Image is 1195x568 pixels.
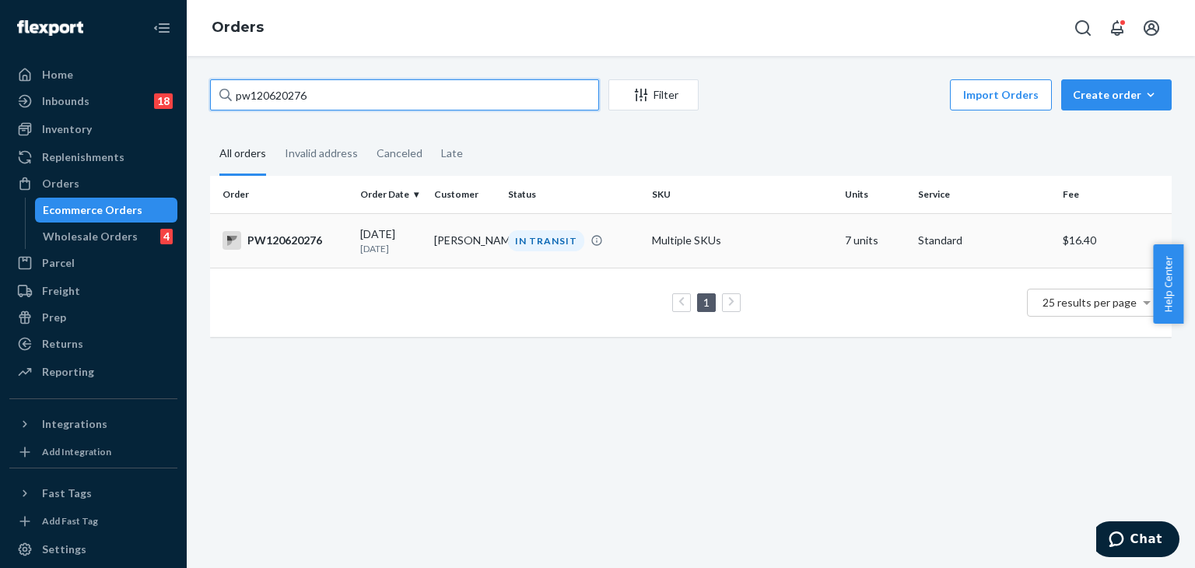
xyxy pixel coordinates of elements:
[42,416,107,432] div: Integrations
[146,12,177,44] button: Close Navigation
[42,255,75,271] div: Parcel
[360,226,422,255] div: [DATE]
[609,87,698,103] div: Filter
[35,224,178,249] a: Wholesale Orders4
[35,198,178,223] a: Ecommerce Orders
[42,542,86,557] div: Settings
[42,310,66,325] div: Prep
[42,121,92,137] div: Inventory
[210,176,354,213] th: Order
[42,149,124,165] div: Replenishments
[354,176,428,213] th: Order Date
[42,336,83,352] div: Returns
[360,242,422,255] p: [DATE]
[42,364,94,380] div: Reporting
[1067,12,1099,44] button: Open Search Box
[9,481,177,506] button: Fast Tags
[17,20,83,36] img: Flexport logo
[9,251,177,275] a: Parcel
[43,202,142,218] div: Ecommerce Orders
[1057,213,1172,268] td: $16.40
[9,537,177,562] a: Settings
[1153,244,1183,324] button: Help Center
[646,176,838,213] th: SKU
[42,514,98,528] div: Add Fast Tag
[1057,176,1172,213] th: Fee
[154,93,173,109] div: 18
[42,445,111,458] div: Add Integration
[1136,12,1167,44] button: Open account menu
[9,359,177,384] a: Reporting
[285,133,358,174] div: Invalid address
[434,188,496,201] div: Customer
[441,133,463,174] div: Late
[1073,87,1160,103] div: Create order
[950,79,1052,110] button: Import Orders
[608,79,699,110] button: Filter
[918,233,1050,248] p: Standard
[9,305,177,330] a: Prep
[9,117,177,142] a: Inventory
[502,176,646,213] th: Status
[9,62,177,87] a: Home
[700,296,713,309] a: Page 1 is your current page
[912,176,1056,213] th: Service
[1043,296,1137,309] span: 25 results per page
[9,171,177,196] a: Orders
[9,443,177,461] a: Add Integration
[42,93,89,109] div: Inbounds
[42,67,73,82] div: Home
[9,331,177,356] a: Returns
[1096,521,1179,560] iframe: Opens a widget where you can chat to one of our agents
[428,213,502,268] td: [PERSON_NAME]
[9,512,177,531] a: Add Fast Tag
[9,412,177,437] button: Integrations
[9,89,177,114] a: Inbounds18
[219,133,266,176] div: All orders
[646,213,838,268] td: Multiple SKUs
[839,176,913,213] th: Units
[1061,79,1172,110] button: Create order
[9,279,177,303] a: Freight
[42,176,79,191] div: Orders
[160,229,173,244] div: 4
[42,486,92,501] div: Fast Tags
[9,145,177,170] a: Replenishments
[199,5,276,51] ol: breadcrumbs
[1102,12,1133,44] button: Open notifications
[508,230,584,251] div: IN TRANSIT
[212,19,264,36] a: Orders
[377,133,422,174] div: Canceled
[223,231,348,250] div: PW120620276
[43,229,138,244] div: Wholesale Orders
[210,79,599,110] input: Search orders
[839,213,913,268] td: 7 units
[42,283,80,299] div: Freight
